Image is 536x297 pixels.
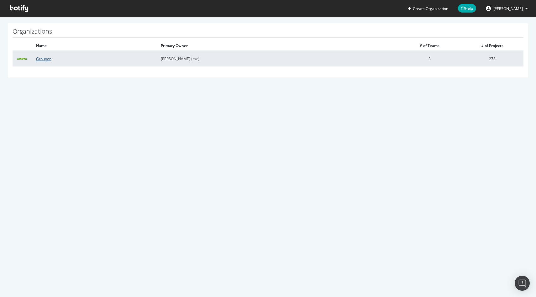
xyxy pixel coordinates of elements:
[156,51,398,66] td: [PERSON_NAME]
[481,3,533,13] button: [PERSON_NAME]
[17,58,27,60] img: Groupon
[398,41,461,51] th: # of Teams
[156,41,398,51] th: Primary Owner
[398,51,461,66] td: 3
[458,4,476,13] span: Help
[515,276,530,291] div: Open Intercom Messenger
[461,51,523,66] td: 278
[13,28,523,38] h1: Organizations
[461,41,523,51] th: # of Projects
[493,6,523,11] span: Juraj Mitosinka
[191,56,199,61] span: (me)
[407,6,449,12] button: Create Organization
[36,56,51,61] a: Groupon
[31,41,156,51] th: Name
